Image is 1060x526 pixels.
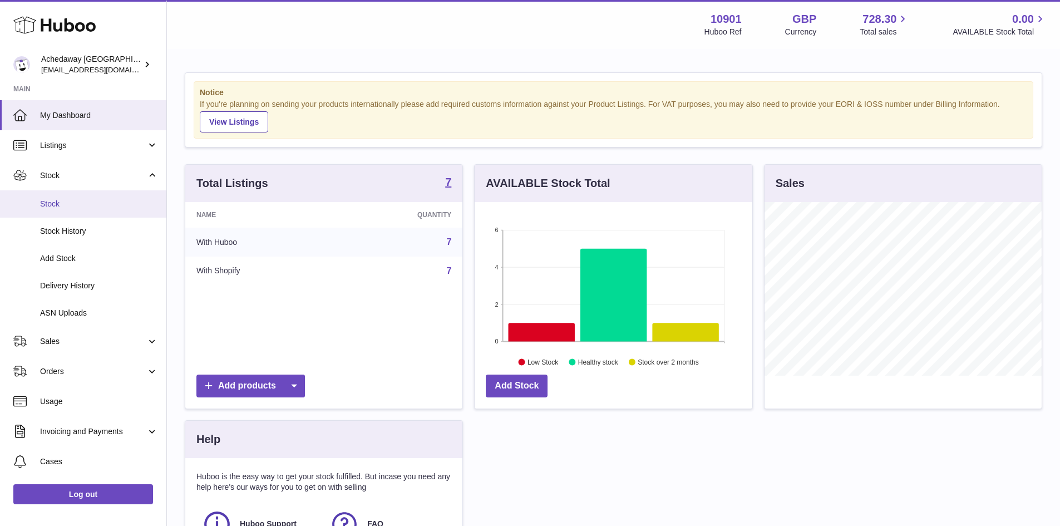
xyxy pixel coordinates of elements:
[1012,12,1034,27] span: 0.00
[40,308,158,318] span: ASN Uploads
[445,176,451,190] a: 7
[40,199,158,209] span: Stock
[200,99,1027,132] div: If you're planning on sending your products internationally please add required customs informati...
[495,264,499,271] text: 4
[196,176,268,191] h3: Total Listings
[40,140,146,151] span: Listings
[41,54,141,75] div: Achedaway [GEOGRAPHIC_DATA]
[200,111,268,132] a: View Listings
[40,426,146,437] span: Invoicing and Payments
[335,202,463,228] th: Quantity
[40,366,146,377] span: Orders
[40,170,146,181] span: Stock
[40,281,158,291] span: Delivery History
[711,12,742,27] strong: 10901
[638,358,699,366] text: Stock over 2 months
[185,202,335,228] th: Name
[527,358,559,366] text: Low Stock
[196,375,305,397] a: Add products
[953,27,1047,37] span: AVAILABLE Stock Total
[185,228,335,257] td: With Huboo
[445,176,451,188] strong: 7
[785,27,817,37] div: Currency
[446,266,451,276] a: 7
[200,87,1027,98] strong: Notice
[776,176,805,191] h3: Sales
[704,27,742,37] div: Huboo Ref
[860,27,909,37] span: Total sales
[40,456,158,467] span: Cases
[13,56,30,73] img: admin@newpb.co.uk
[40,396,158,407] span: Usage
[446,237,451,247] a: 7
[196,432,220,447] h3: Help
[578,358,619,366] text: Healthy stock
[40,226,158,237] span: Stock History
[953,12,1047,37] a: 0.00 AVAILABLE Stock Total
[486,176,610,191] h3: AVAILABLE Stock Total
[196,471,451,493] p: Huboo is the easy way to get your stock fulfilled. But incase you need any help here's our ways f...
[40,110,158,121] span: My Dashboard
[860,12,909,37] a: 728.30 Total sales
[495,227,499,233] text: 6
[495,338,499,345] text: 0
[185,257,335,286] td: With Shopify
[40,253,158,264] span: Add Stock
[13,484,153,504] a: Log out
[495,301,499,307] text: 2
[792,12,816,27] strong: GBP
[486,375,548,397] a: Add Stock
[41,65,164,74] span: [EMAIL_ADDRESS][DOMAIN_NAME]
[40,336,146,347] span: Sales
[862,12,896,27] span: 728.30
